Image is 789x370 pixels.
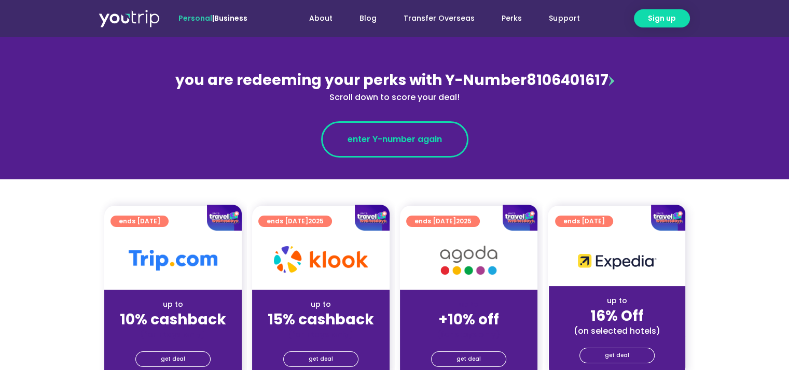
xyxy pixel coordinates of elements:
a: Business [214,13,247,23]
span: up to [459,299,478,309]
div: 8106401617 [170,69,620,104]
strong: 15% cashback [268,309,374,330]
a: Transfer Overseas [390,9,488,28]
nav: Menu [275,9,593,28]
strong: +10% off [438,309,499,330]
span: Personal [178,13,212,23]
span: get deal [456,352,481,366]
strong: 10% cashback [120,309,226,330]
a: get deal [431,351,506,367]
div: up to [260,299,381,310]
a: Blog [346,9,390,28]
a: enter Y-number again [321,121,468,158]
div: (on selected hotels) [557,325,677,336]
span: get deal [605,348,629,363]
div: (for stays only) [260,329,381,340]
a: About [296,9,346,28]
a: Sign up [634,9,690,27]
span: Sign up [648,13,676,24]
span: | [178,13,247,23]
div: Scroll down to score your deal! [170,91,620,104]
a: Support [535,9,593,28]
strong: 16% Off [590,306,644,326]
div: (for stays only) [113,329,233,340]
span: enter Y-number again [348,133,442,146]
div: (for stays only) [408,329,529,340]
div: up to [113,299,233,310]
span: get deal [161,352,185,366]
a: get deal [135,351,211,367]
span: you are redeeming your perks with Y-Number [175,70,527,90]
a: get deal [579,348,655,363]
a: get deal [283,351,358,367]
span: get deal [309,352,333,366]
div: up to [557,295,677,306]
a: Perks [488,9,535,28]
